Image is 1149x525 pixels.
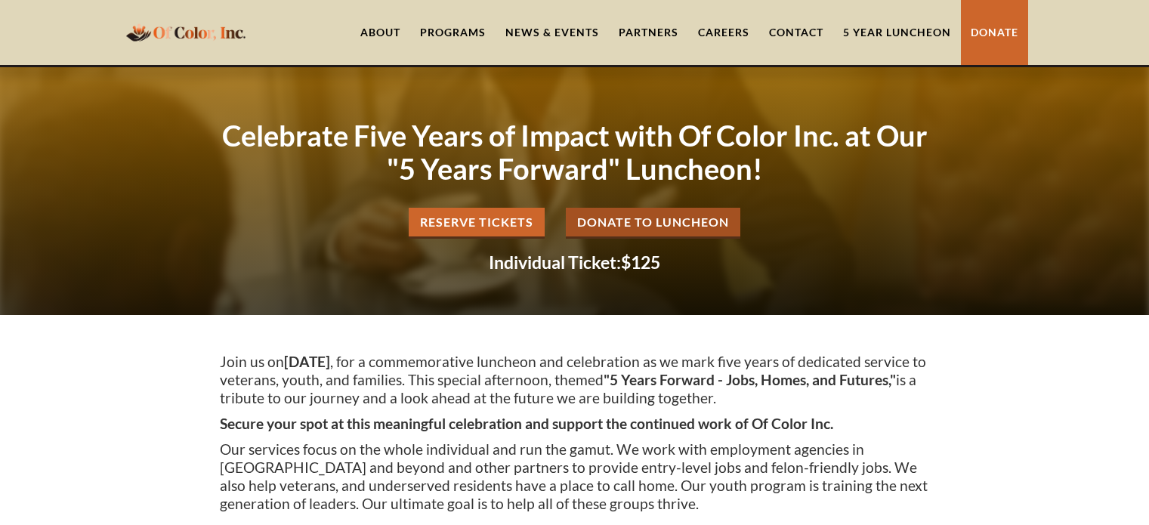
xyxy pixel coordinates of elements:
[604,371,896,388] strong: "5 Years Forward - Jobs, Homes, and Futures,"
[420,25,486,40] div: Programs
[409,208,545,239] a: Reserve Tickets
[284,353,330,370] strong: [DATE]
[489,252,621,273] strong: Individual Ticket:
[220,353,930,407] p: Join us on , for a commemorative luncheon and celebration as we mark five years of dedicated serv...
[220,415,833,432] strong: Secure your spot at this meaningful celebration and support the continued work of Of Color Inc.
[566,208,740,239] a: Donate to Luncheon
[220,440,930,513] p: Our services focus on the whole individual and run the gamut. We work with employment agencies in...
[220,254,930,271] h2: $125
[222,118,928,186] strong: Celebrate Five Years of Impact with Of Color Inc. at Our "5 Years Forward" Luncheon!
